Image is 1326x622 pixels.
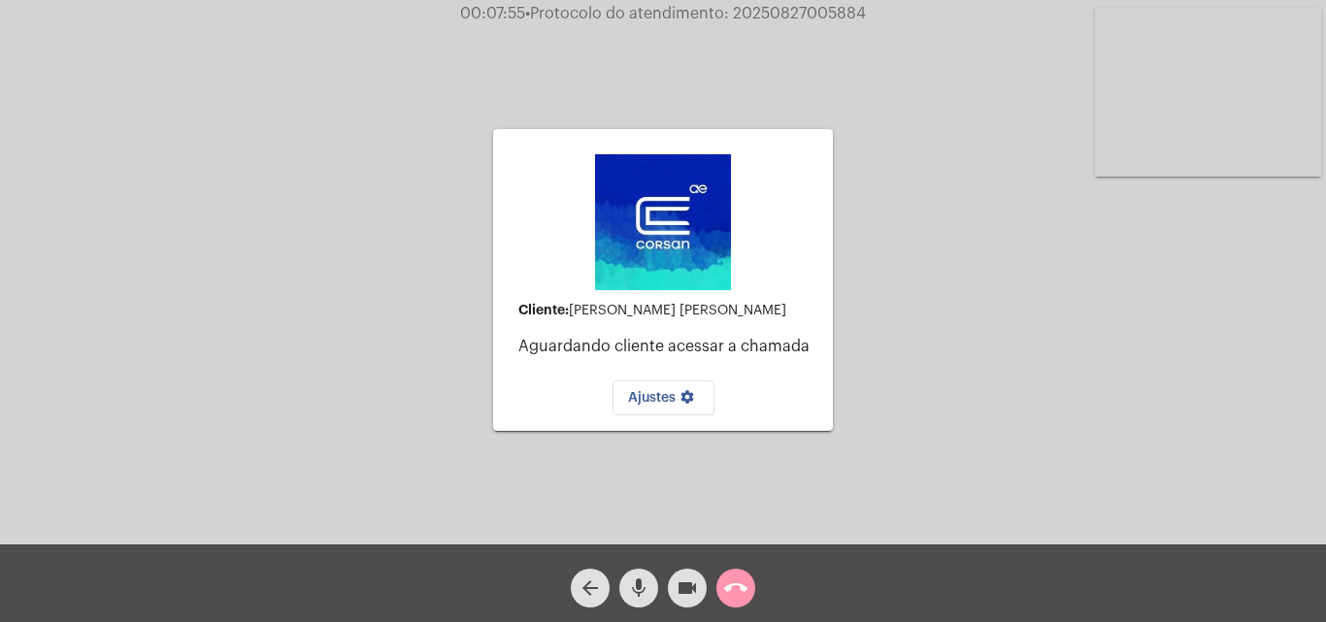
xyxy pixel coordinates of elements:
span: • [525,6,530,21]
span: Protocolo do atendimento: 20250827005884 [525,6,866,21]
mat-icon: settings [676,389,699,412]
mat-icon: call_end [724,576,747,600]
img: d4669ae0-8c07-2337-4f67-34b0df7f5ae4.jpeg [595,154,731,290]
mat-icon: mic [627,576,650,600]
span: Ajustes [628,391,699,405]
mat-icon: videocam [676,576,699,600]
span: 00:07:55 [460,6,525,21]
div: [PERSON_NAME] [PERSON_NAME] [518,303,817,318]
mat-icon: arrow_back [579,576,602,600]
button: Ajustes [613,380,714,415]
strong: Cliente: [518,303,569,316]
p: Aguardando cliente acessar a chamada [518,338,817,355]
